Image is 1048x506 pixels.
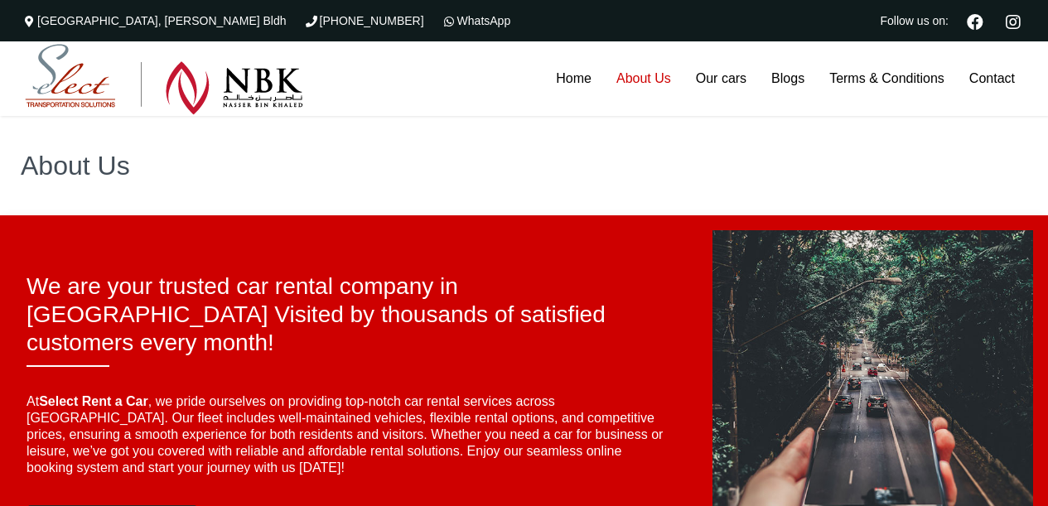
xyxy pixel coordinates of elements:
p: At , we pride ourselves on providing top-notch car rental services across [GEOGRAPHIC_DATA]. Our ... [27,393,671,476]
h1: About Us [21,152,1027,179]
img: Select Rent a Car [25,44,303,115]
a: Facebook [960,12,990,30]
a: Our cars [683,41,759,116]
a: About Us [604,41,683,116]
a: WhatsApp [441,14,511,27]
a: Instagram [998,12,1027,30]
a: Terms & Conditions [817,41,957,116]
a: Home [543,41,604,116]
strong: Select Rent a Car [39,394,148,408]
h2: We are your trusted car rental company in [GEOGRAPHIC_DATA] Visited by thousands of satisfied cus... [27,272,671,357]
a: Contact [957,41,1027,116]
a: Blogs [759,41,817,116]
a: [PHONE_NUMBER] [303,14,424,27]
